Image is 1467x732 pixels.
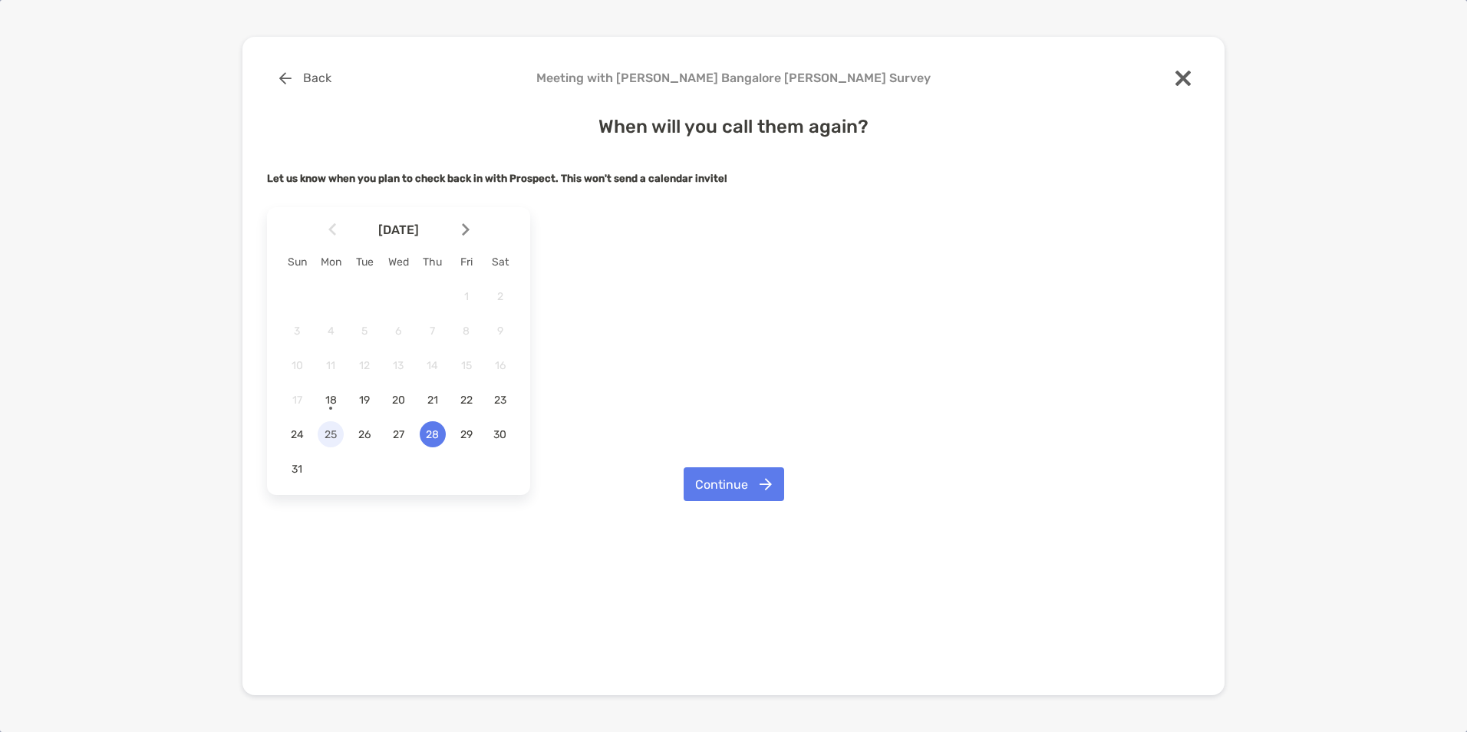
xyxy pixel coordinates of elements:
[453,428,480,441] span: 29
[351,394,377,407] span: 19
[453,394,480,407] span: 22
[267,71,1200,85] h4: Meeting with [PERSON_NAME] Bangalore [PERSON_NAME] Survey
[267,116,1200,137] h4: When will you call them again?
[284,463,310,476] span: 31
[284,428,310,441] span: 24
[416,256,450,269] div: Thu
[684,467,784,501] button: Continue
[280,256,314,269] div: Sun
[318,394,344,407] span: 18
[279,72,292,84] img: button icon
[450,256,483,269] div: Fri
[267,61,343,95] button: Back
[420,359,446,372] span: 14
[385,394,411,407] span: 20
[328,223,336,236] img: Arrow icon
[487,394,513,407] span: 23
[420,428,446,441] span: 28
[318,325,344,338] span: 4
[385,325,411,338] span: 6
[487,325,513,338] span: 9
[487,290,513,303] span: 2
[385,428,411,441] span: 27
[420,394,446,407] span: 21
[462,223,470,236] img: Arrow icon
[420,325,446,338] span: 7
[561,173,727,184] strong: This won't send a calendar invite!
[267,173,1200,184] h5: Let us know when you plan to check back in with Prospect.
[318,359,344,372] span: 11
[453,290,480,303] span: 1
[487,359,513,372] span: 16
[760,478,772,490] img: button icon
[314,256,348,269] div: Mon
[284,325,310,338] span: 3
[339,223,459,237] span: [DATE]
[453,359,480,372] span: 15
[351,359,377,372] span: 12
[385,359,411,372] span: 13
[351,428,377,441] span: 26
[483,256,517,269] div: Sat
[487,428,513,441] span: 30
[1175,71,1191,86] img: close modal
[318,428,344,441] span: 25
[381,256,415,269] div: Wed
[348,256,381,269] div: Tue
[284,394,310,407] span: 17
[284,359,310,372] span: 10
[453,325,480,338] span: 8
[351,325,377,338] span: 5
